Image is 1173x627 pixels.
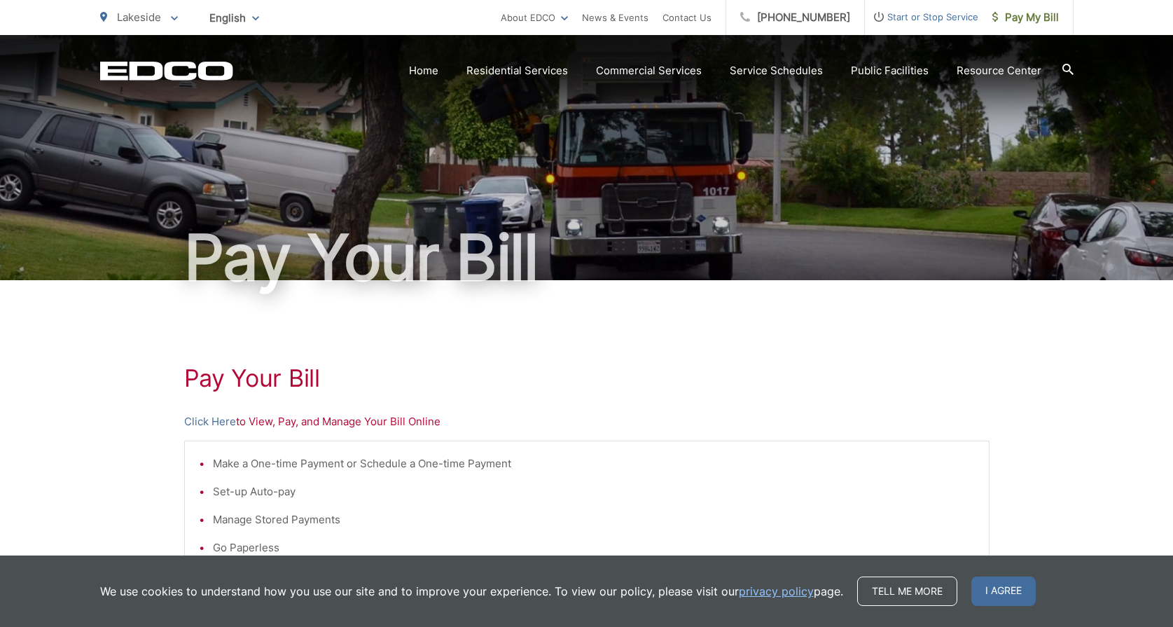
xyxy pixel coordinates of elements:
a: Service Schedules [730,62,823,79]
li: Go Paperless [213,539,975,556]
span: Pay My Bill [992,9,1059,26]
li: Make a One-time Payment or Schedule a One-time Payment [213,455,975,472]
span: English [199,6,270,30]
a: Home [409,62,438,79]
li: Manage Stored Payments [213,511,975,528]
a: Commercial Services [596,62,702,79]
a: Residential Services [466,62,568,79]
a: News & Events [582,9,648,26]
span: Lakeside [117,11,161,24]
h1: Pay Your Bill [100,223,1074,293]
a: Resource Center [957,62,1041,79]
h1: Pay Your Bill [184,364,990,392]
p: to View, Pay, and Manage Your Bill Online [184,413,990,430]
a: privacy policy [739,583,814,600]
a: Contact Us [662,9,712,26]
a: Tell me more [857,577,957,606]
a: About EDCO [501,9,568,26]
p: We use cookies to understand how you use our site and to improve your experience. To view our pol... [100,583,843,600]
li: Set-up Auto-pay [213,483,975,500]
a: Click Here [184,413,236,430]
a: Public Facilities [851,62,929,79]
a: EDCD logo. Return to the homepage. [100,61,233,81]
